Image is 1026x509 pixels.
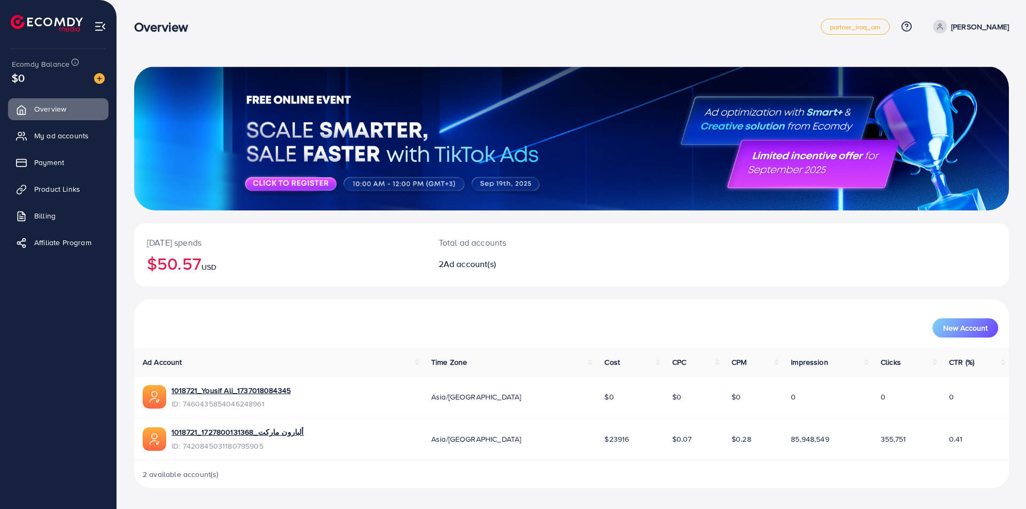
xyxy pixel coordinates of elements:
span: $0 [12,70,25,85]
span: $0 [672,391,681,402]
a: My ad accounts [8,125,108,146]
iframe: Chat [981,461,1018,501]
span: 355,751 [881,434,906,444]
span: 0 [881,391,885,402]
span: Clicks [881,357,901,367]
span: Ecomdy Balance [12,59,69,69]
span: ID: 7460435854046248961 [172,398,291,409]
span: Time Zone [431,357,467,367]
span: $0.07 [672,434,692,444]
img: logo [11,15,83,32]
span: 0 [791,391,796,402]
span: 0.41 [949,434,963,444]
button: New Account [932,318,998,338]
span: 85,948,549 [791,434,829,444]
span: New Account [943,324,988,332]
span: Asia/[GEOGRAPHIC_DATA] [431,391,522,402]
a: partner_iraq_am [821,19,890,35]
span: Affiliate Program [34,237,91,248]
h3: Overview [134,19,197,35]
span: Product Links [34,184,80,194]
span: $23916 [604,434,629,444]
span: Payment [34,157,64,168]
img: image [94,73,105,84]
img: ic-ads-acc.e4c84228.svg [143,385,166,409]
a: Affiliate Program [8,232,108,253]
span: Impression [791,357,828,367]
span: Billing [34,210,56,221]
a: 1018721_ألبارون ماركت_1727800131368 [172,427,304,437]
span: CPC [672,357,686,367]
h2: $50.57 [147,253,413,273]
a: Overview [8,98,108,120]
span: Ad Account [143,357,182,367]
span: Cost [604,357,620,367]
span: $0 [732,391,741,402]
h2: 2 [439,259,632,269]
span: Asia/[GEOGRAPHIC_DATA] [431,434,522,444]
span: CTR (%) [949,357,974,367]
span: partner_iraq_am [830,24,881,30]
span: 0 [949,391,954,402]
a: 1018721_Yousif Ali_1737018084345 [172,385,291,396]
span: 2 available account(s) [143,469,219,480]
span: My ad accounts [34,130,89,141]
span: $0 [604,391,613,402]
a: [PERSON_NAME] [929,20,1009,34]
span: $0.28 [732,434,751,444]
p: [PERSON_NAME] [951,20,1009,33]
a: Payment [8,152,108,173]
img: ic-ads-acc.e4c84228.svg [143,427,166,451]
span: Overview [34,104,66,114]
p: [DATE] spends [147,236,413,249]
span: Ad account(s) [444,258,496,270]
a: Product Links [8,178,108,200]
a: Billing [8,205,108,226]
img: menu [94,20,106,33]
span: ID: 7420845031180795905 [172,441,304,451]
span: CPM [732,357,747,367]
p: Total ad accounts [439,236,632,249]
span: USD [201,262,216,272]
